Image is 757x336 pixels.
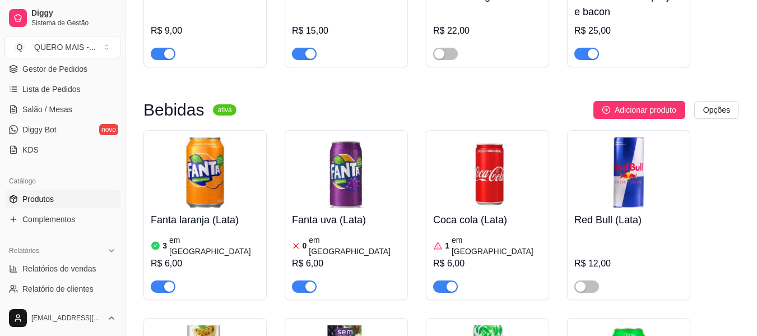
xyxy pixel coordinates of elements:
[22,214,75,225] span: Complementos
[4,305,120,332] button: [EMAIL_ADDRESS][DOMAIN_NAME]
[151,257,259,270] div: R$ 6,00
[292,212,401,228] h4: Fanta uva (Lata)
[151,24,259,38] div: R$ 9,00
[4,141,120,159] a: KDS
[22,263,96,274] span: Relatórios de vendas
[574,257,683,270] div: R$ 12,00
[602,106,610,114] span: plus-circle
[615,104,676,116] span: Adicionar produto
[309,234,401,257] article: em [GEOGRAPHIC_DATA]
[22,124,57,135] span: Diggy Bot
[303,240,307,251] article: 0
[9,246,39,255] span: Relatórios
[4,172,120,190] div: Catálogo
[452,234,542,257] article: em [GEOGRAPHIC_DATA]
[22,63,87,75] span: Gestor de Pedidos
[22,283,94,294] span: Relatório de clientes
[4,280,120,298] a: Relatório de clientes
[433,137,542,208] img: product-image
[593,101,685,119] button: Adicionar produto
[22,84,81,95] span: Lista de Pedidos
[4,4,120,31] a: DiggySistema de Gestão
[694,101,739,119] button: Opções
[4,210,120,228] a: Complementos
[31,19,116,27] span: Sistema de Gestão
[162,240,167,251] article: 3
[4,60,120,78] a: Gestor de Pedidos
[292,24,401,38] div: R$ 15,00
[151,137,259,208] img: product-image
[703,104,730,116] span: Opções
[4,36,120,58] button: Select a team
[433,24,542,38] div: R$ 22,00
[4,100,120,118] a: Salão / Mesas
[31,314,103,323] span: [EMAIL_ADDRESS][DOMAIN_NAME]
[22,104,72,115] span: Salão / Mesas
[213,104,236,116] sup: ativa
[14,42,25,53] span: Q
[4,80,120,98] a: Lista de Pedidos
[34,42,96,53] div: QUERO MAIS - ...
[143,103,204,117] h3: Bebidas
[22,194,54,205] span: Produtos
[574,137,683,208] img: product-image
[574,24,683,38] div: R$ 25,00
[445,240,449,251] article: 1
[31,8,116,19] span: Diggy
[574,212,683,228] h4: Red Bull (Lata)
[292,257,401,270] div: R$ 6,00
[4,190,120,208] a: Produtos
[292,137,401,208] img: product-image
[433,212,542,228] h4: Coca cola (Lata)
[169,234,259,257] article: em [GEOGRAPHIC_DATA]
[4,260,120,278] a: Relatórios de vendas
[4,121,120,139] a: Diggy Botnovo
[151,212,259,228] h4: Fanta laranja (Lata)
[433,257,542,270] div: R$ 6,00
[22,144,39,155] span: KDS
